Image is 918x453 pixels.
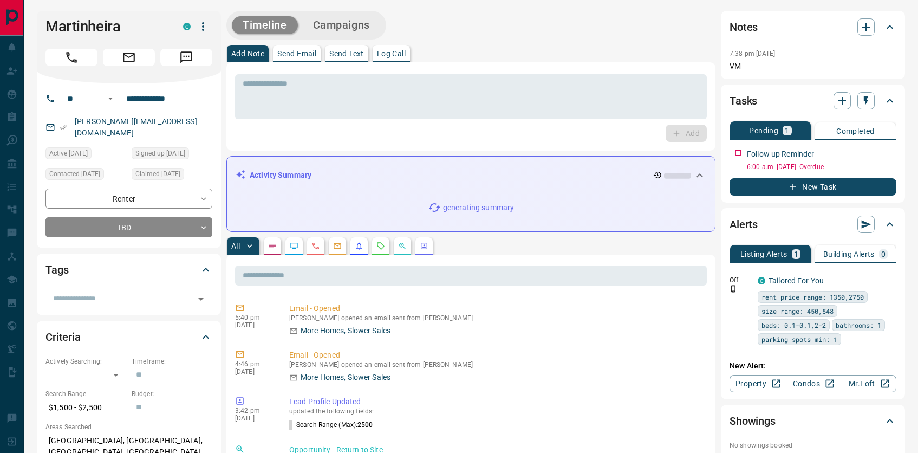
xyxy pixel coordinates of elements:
p: No showings booked [730,441,896,450]
h2: Showings [730,412,776,430]
span: size range: 450,548 [761,306,834,316]
svg: Push Notification Only [730,285,737,293]
p: [PERSON_NAME] opened an email sent from [PERSON_NAME] [289,314,702,322]
button: Campaigns [302,16,381,34]
p: Follow up Reminder [747,148,814,160]
p: Email - Opened [289,350,702,361]
h2: Tasks [730,92,757,109]
div: Wed May 28 2025 [132,168,212,183]
h1: Martinheira [45,18,167,35]
p: Pending [749,127,778,134]
p: updated the following fields: [289,407,702,415]
p: Areas Searched: [45,422,212,432]
p: $1,500 - $2,500 [45,399,126,417]
p: 1 [794,250,798,258]
p: Send Text [329,50,364,57]
p: Completed [836,127,875,135]
svg: Opportunities [398,242,407,250]
a: [PERSON_NAME][EMAIL_ADDRESS][DOMAIN_NAME] [75,117,197,137]
p: Budget: [132,389,212,399]
p: 1 [785,127,789,134]
p: Activity Summary [250,170,311,181]
a: Property [730,375,785,392]
button: Open [104,92,117,105]
span: Signed up [DATE] [135,148,185,159]
span: Message [160,49,212,66]
span: bathrooms: 1 [836,320,881,331]
p: Building Alerts [823,250,875,258]
p: [DATE] [235,321,273,329]
svg: Agent Actions [420,242,428,250]
svg: Calls [311,242,320,250]
p: Search Range: [45,389,126,399]
p: Send Email [277,50,316,57]
p: Off [730,275,751,285]
svg: Emails [333,242,342,250]
div: Mon Jul 14 2025 [45,147,126,163]
a: Condos [785,375,841,392]
div: Criteria [45,324,212,350]
p: Lead Profile Updated [289,396,702,407]
div: condos.ca [183,23,191,30]
div: TBD [45,217,212,237]
button: Open [193,292,209,307]
div: condos.ca [758,277,765,284]
span: rent price range: 1350,2750 [761,292,864,302]
svg: Requests [376,242,385,250]
div: Sun Jun 11 2023 [132,147,212,163]
p: 6:00 a.m. [DATE] - Overdue [747,162,896,172]
p: [DATE] [235,368,273,376]
p: Email - Opened [289,303,702,314]
a: Tailored For You [769,276,824,285]
span: Claimed [DATE] [135,169,180,179]
p: Timeframe: [132,357,212,366]
span: Email [103,49,155,66]
div: Alerts [730,211,896,237]
p: 0 [881,250,886,258]
span: 2500 [357,421,373,429]
svg: Email Verified [60,124,67,131]
a: Mr.Loft [841,375,896,392]
div: Notes [730,14,896,40]
button: Timeline [232,16,298,34]
div: Tags [45,257,212,283]
div: Renter [45,189,212,209]
p: generating summary [443,202,514,213]
h2: Criteria [45,328,81,346]
span: Contacted [DATE] [49,169,100,179]
h2: Tags [45,261,68,279]
p: Actively Searching: [45,357,126,366]
span: parking spots min: 1 [761,334,837,345]
p: Log Call [377,50,406,57]
div: Showings [730,408,896,434]
div: Tasks [730,88,896,114]
div: Activity Summary [236,165,706,185]
p: 7:38 pm [DATE] [730,50,776,57]
svg: Lead Browsing Activity [290,242,298,250]
p: Add Note [231,50,264,57]
p: Listing Alerts [740,250,787,258]
h2: Notes [730,18,758,36]
svg: Notes [268,242,277,250]
p: All [231,242,240,250]
h2: Alerts [730,216,758,233]
span: Call [45,49,97,66]
p: New Alert: [730,360,896,372]
p: VM [730,61,896,72]
p: [PERSON_NAME] opened an email sent from [PERSON_NAME] [289,361,702,368]
span: beds: 0.1-0.1,2-2 [761,320,826,331]
p: 5:40 pm [235,314,273,321]
p: 3:42 pm [235,407,273,415]
p: Search Range (Max) : [289,420,373,430]
svg: Listing Alerts [355,242,363,250]
p: More Homes, Slower Sales [301,372,390,383]
span: Active [DATE] [49,148,88,159]
p: More Homes, Slower Sales [301,325,390,336]
p: [DATE] [235,415,273,422]
p: 4:46 pm [235,360,273,368]
button: New Task [730,178,896,196]
div: Wed May 28 2025 [45,168,126,183]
